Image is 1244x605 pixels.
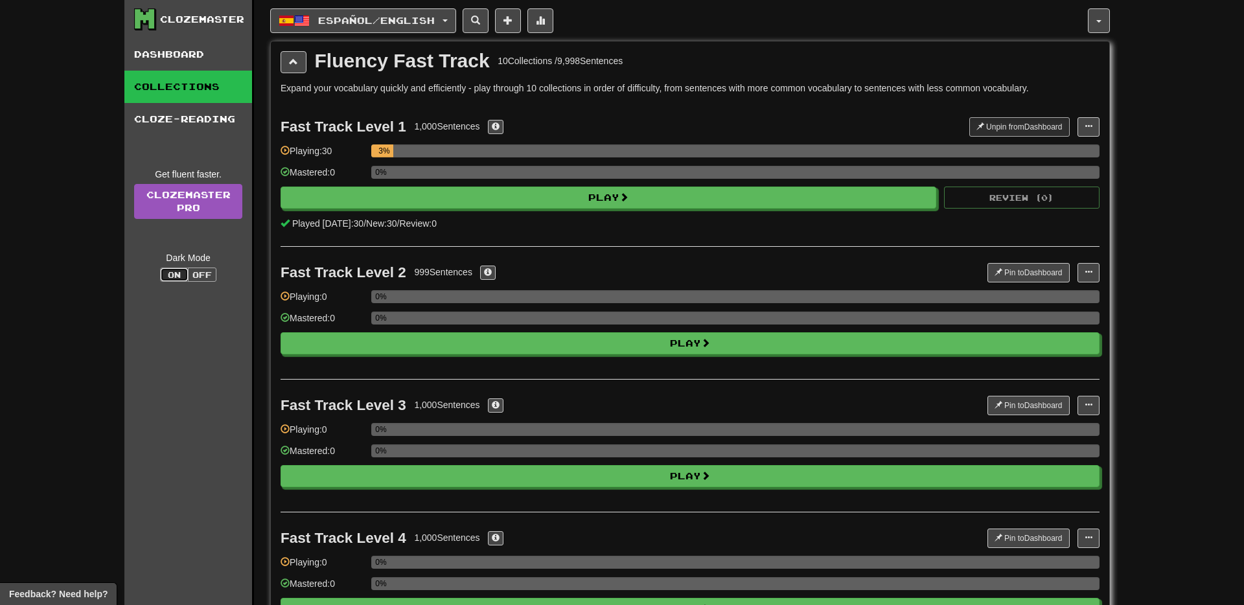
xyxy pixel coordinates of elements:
div: Get fluent faster. [134,168,242,181]
button: Search sentences [463,8,489,33]
div: 1,000 Sentences [414,120,479,133]
div: Fluency Fast Track [315,51,490,71]
button: Pin toDashboard [987,396,1070,415]
button: Play [281,465,1100,487]
div: Playing: 0 [281,290,365,312]
div: Fast Track Level 1 [281,119,406,135]
div: Mastered: 0 [281,166,365,187]
button: Español/English [270,8,456,33]
button: Off [188,268,216,282]
button: Add sentence to collection [495,8,521,33]
a: Cloze-Reading [124,103,252,135]
button: On [160,268,189,282]
span: New: 30 [366,218,397,229]
span: Español / English [318,15,435,26]
div: Dark Mode [134,251,242,264]
div: 1,000 Sentences [414,398,479,411]
button: Pin toDashboard [987,529,1070,548]
p: Expand your vocabulary quickly and efficiently - play through 10 collections in order of difficul... [281,82,1100,95]
div: Mastered: 0 [281,577,365,599]
span: Played [DATE]: 30 [292,218,363,229]
span: / [363,218,366,229]
div: Fast Track Level 2 [281,264,406,280]
div: Playing: 0 [281,556,365,577]
button: Play [281,332,1100,354]
a: Collections [124,71,252,103]
div: Fast Track Level 3 [281,397,406,413]
div: Playing: 0 [281,423,365,444]
button: Review (0) [944,187,1100,209]
span: Open feedback widget [9,588,108,600]
div: Fast Track Level 4 [281,530,406,546]
button: More stats [527,8,553,33]
span: Review: 0 [399,218,437,229]
div: 1,000 Sentences [414,531,479,544]
button: Unpin fromDashboard [969,117,1070,137]
button: Play [281,187,936,209]
div: 10 Collections / 9,998 Sentences [498,54,623,67]
span: / [397,218,400,229]
div: Mastered: 0 [281,312,365,333]
div: Clozemaster [160,13,244,26]
a: Dashboard [124,38,252,71]
a: ClozemasterPro [134,184,242,219]
div: Mastered: 0 [281,444,365,466]
div: 3% [375,144,393,157]
div: 999 Sentences [414,266,472,279]
button: Pin toDashboard [987,263,1070,282]
div: Playing: 30 [281,144,365,166]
